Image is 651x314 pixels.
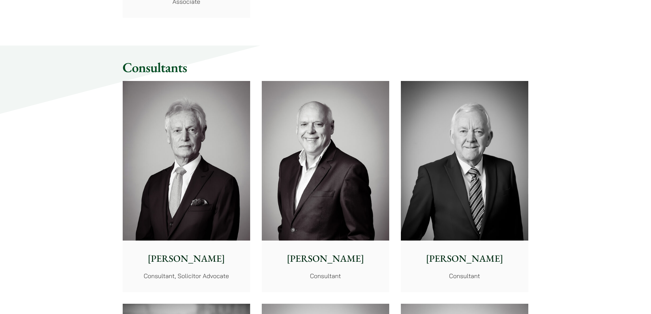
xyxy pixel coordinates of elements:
p: Consultant, Solicitor Advocate [128,271,245,281]
p: [PERSON_NAME] [406,251,523,266]
p: Consultant [267,271,384,281]
p: [PERSON_NAME] [128,251,245,266]
p: Consultant [406,271,523,281]
h2: Consultants [123,59,529,76]
p: [PERSON_NAME] [267,251,384,266]
a: [PERSON_NAME] Consultant [262,81,389,292]
a: [PERSON_NAME] Consultant [401,81,528,292]
a: [PERSON_NAME] Consultant, Solicitor Advocate [123,81,250,292]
